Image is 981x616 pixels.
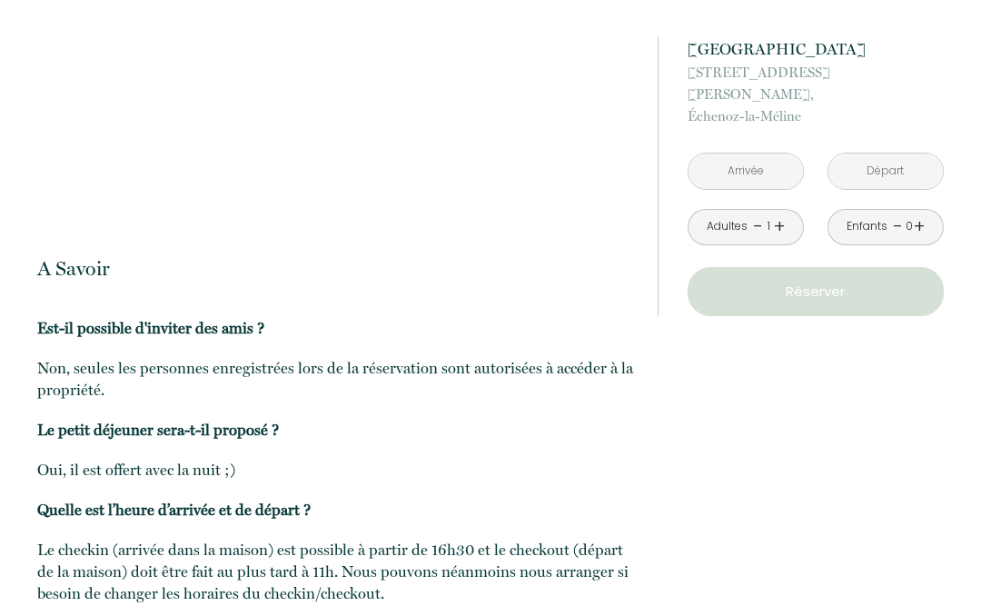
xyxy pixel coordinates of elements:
button: Réserver [688,267,944,316]
p: ​Non, seules les personnes enregistrées lors de la réservation sont autorisées à accéder à la pro... [37,358,633,402]
div: 1 [764,218,773,235]
span: [STREET_ADDRESS][PERSON_NAME], [688,62,944,105]
div: Enfants [847,218,887,235]
p: Échenoz-la-Méline [688,62,944,127]
p: Le checkin (arrivée dans la maison) est possible à partir de 16h30 et le checkout (départ de la m... [37,540,633,605]
b: Le petit déjeuner sera-t-il proposé ?​ [37,422,279,440]
b: Quelle est l’heure d’arrivée et de départ ? [37,502,311,520]
p: [GEOGRAPHIC_DATA] [688,36,944,62]
p: Réserver [694,281,937,303]
b: Est-il possible d'inviter des amis ?​​ [37,320,264,338]
a: - [893,213,903,241]
p: Oui, il est offert avec la nuit ;) [37,460,633,482]
input: Départ [828,154,943,189]
a: + [914,213,925,241]
div: 0 [905,218,914,235]
div: Adultes [707,218,748,235]
a: + [774,213,785,241]
a: - [753,213,763,241]
p: A Savoir [37,257,633,282]
input: Arrivée [689,154,803,189]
